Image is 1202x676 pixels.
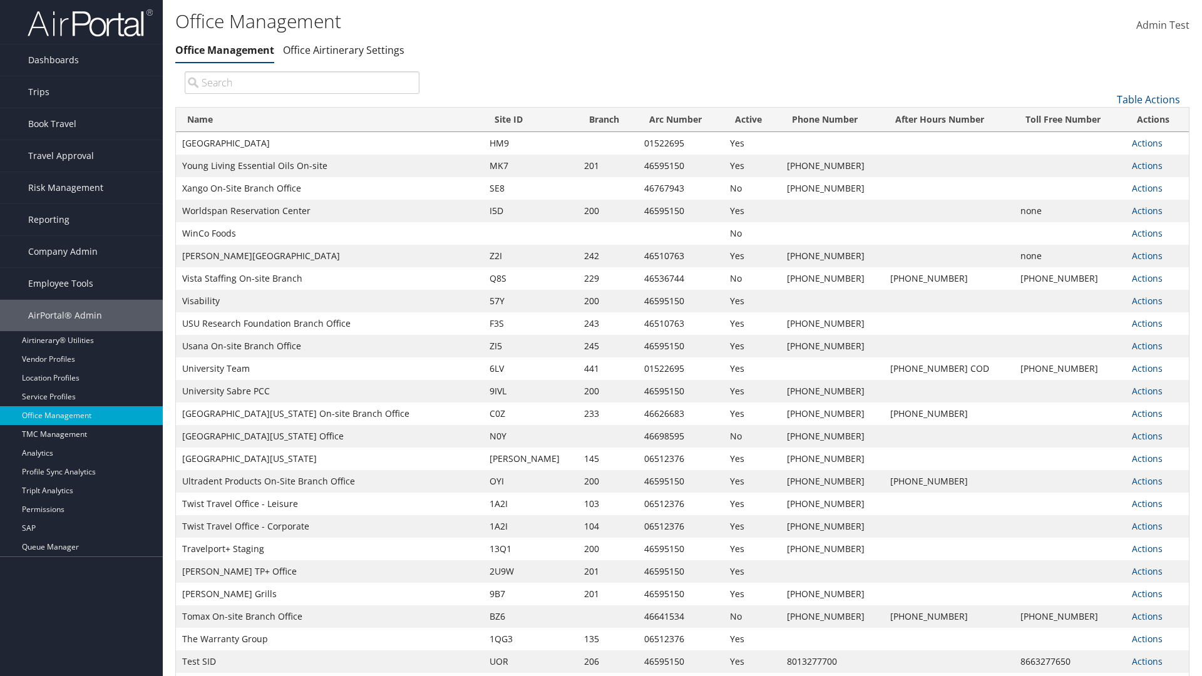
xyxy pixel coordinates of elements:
[1132,498,1163,510] a: Actions
[1132,610,1163,622] a: Actions
[638,177,724,200] td: 46767943
[1117,93,1180,106] a: Table Actions
[28,108,76,140] span: Book Travel
[483,177,578,200] td: SE8
[638,470,724,493] td: 46595150
[638,493,724,515] td: 06512376
[483,538,578,560] td: 13Q1
[578,560,638,583] td: 201
[578,357,638,380] td: 441
[28,8,153,38] img: airportal-logo.png
[724,402,780,425] td: Yes
[483,560,578,583] td: 2U9W
[176,628,483,650] td: The Warranty Group
[1014,108,1126,132] th: Toll Free Number: activate to sort column ascending
[1132,407,1163,419] a: Actions
[638,312,724,335] td: 46510763
[578,155,638,177] td: 201
[176,132,483,155] td: [GEOGRAPHIC_DATA]
[578,470,638,493] td: 200
[176,560,483,583] td: [PERSON_NAME] TP+ Office
[1132,453,1163,464] a: Actions
[176,290,483,312] td: Visability
[176,402,483,425] td: [GEOGRAPHIC_DATA][US_STATE] On-site Branch Office
[578,200,638,222] td: 200
[185,71,419,94] input: Search
[1132,633,1163,645] a: Actions
[724,132,780,155] td: Yes
[638,402,724,425] td: 46626683
[175,43,274,57] a: Office Management
[28,236,98,267] span: Company Admin
[781,538,884,560] td: [PHONE_NUMBER]
[724,628,780,650] td: Yes
[884,357,1014,380] td: [PHONE_NUMBER] COD
[176,583,483,605] td: [PERSON_NAME] Grills
[781,108,884,132] th: Phone Number: activate to sort column ascending
[638,200,724,222] td: 46595150
[638,583,724,605] td: 46595150
[578,245,638,267] td: 242
[28,44,79,76] span: Dashboards
[781,335,884,357] td: [PHONE_NUMBER]
[638,290,724,312] td: 46595150
[638,335,724,357] td: 46595150
[483,380,578,402] td: 9IVL
[1136,18,1189,32] span: Admin Test
[578,402,638,425] td: 233
[1014,200,1126,222] td: none
[483,245,578,267] td: Z2I
[781,605,884,628] td: [PHONE_NUMBER]
[1014,605,1126,628] td: [PHONE_NUMBER]
[1132,655,1163,667] a: Actions
[483,200,578,222] td: I5D
[578,312,638,335] td: 243
[724,312,780,335] td: Yes
[1132,588,1163,600] a: Actions
[1014,357,1126,380] td: [PHONE_NUMBER]
[1014,267,1126,290] td: [PHONE_NUMBER]
[176,448,483,470] td: [GEOGRAPHIC_DATA][US_STATE]
[638,605,724,628] td: 46641534
[724,425,780,448] td: No
[176,515,483,538] td: Twist Travel Office - Corporate
[483,650,578,673] td: UOR
[176,650,483,673] td: Test SID
[1132,182,1163,194] a: Actions
[724,267,780,290] td: No
[638,380,724,402] td: 46595150
[176,267,483,290] td: Vista Staffing On-site Branch
[176,380,483,402] td: University Sabre PCC
[578,380,638,402] td: 200
[483,583,578,605] td: 9B7
[781,267,884,290] td: [PHONE_NUMBER]
[884,402,1014,425] td: [PHONE_NUMBER]
[781,493,884,515] td: [PHONE_NUMBER]
[1132,520,1163,532] a: Actions
[724,108,780,132] th: Active: activate to sort column ascending
[1014,245,1126,267] td: none
[638,357,724,380] td: 01522695
[1126,108,1189,132] th: Actions
[176,222,483,245] td: WinCo Foods
[724,177,780,200] td: No
[638,425,724,448] td: 46698595
[638,267,724,290] td: 46536744
[176,357,483,380] td: University Team
[28,204,69,235] span: Reporting
[724,222,780,245] td: No
[483,402,578,425] td: C0Z
[638,245,724,267] td: 46510763
[28,268,93,299] span: Employee Tools
[781,312,884,335] td: [PHONE_NUMBER]
[781,425,884,448] td: [PHONE_NUMBER]
[483,312,578,335] td: F3S
[483,335,578,357] td: ZI5
[1014,650,1126,673] td: 8663277650
[483,155,578,177] td: MK7
[483,628,578,650] td: 1QG3
[724,200,780,222] td: Yes
[28,76,49,108] span: Trips
[28,300,102,331] span: AirPortal® Admin
[638,650,724,673] td: 46595150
